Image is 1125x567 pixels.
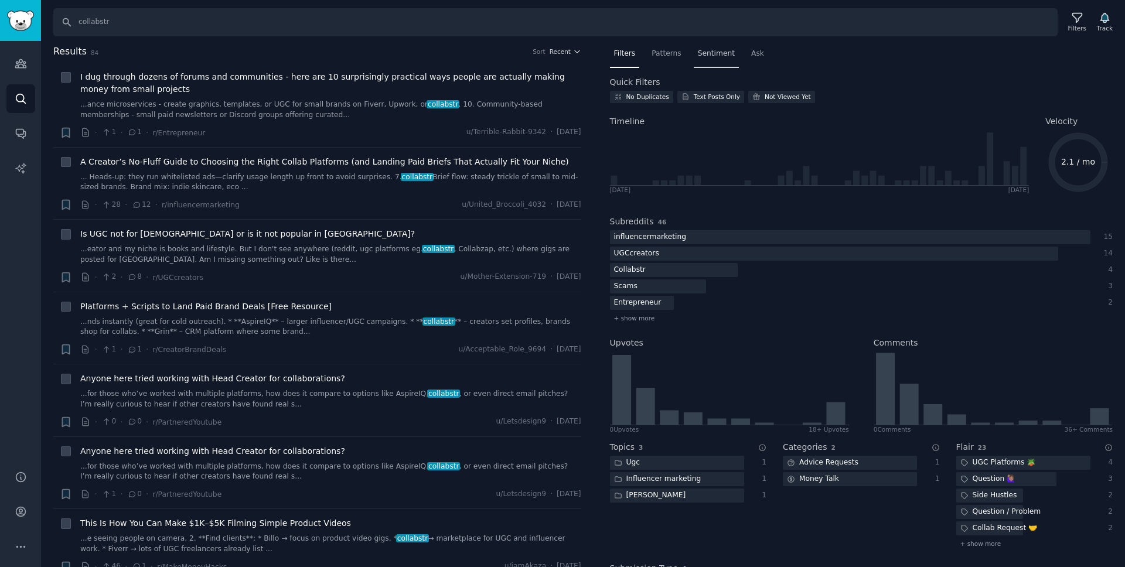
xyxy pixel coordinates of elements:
span: Patterns [652,49,681,59]
div: [DATE] [1008,186,1029,194]
div: 2 [1103,490,1113,501]
h2: Subreddits [610,216,654,228]
img: GummySearch logo [7,11,34,31]
h2: Categories [783,441,827,453]
a: ...for those who’ve worked with multiple platforms, how does it compare to options like AspireIQ,... [80,389,581,409]
span: 46 [658,218,667,226]
div: 15 [1103,232,1113,242]
span: · [550,127,553,138]
span: Recent [550,47,571,56]
span: 84 [91,49,98,56]
div: Question / Problem [956,505,1045,520]
div: Sort [533,47,546,56]
span: [DATE] [557,200,581,210]
span: 0 [127,416,142,427]
span: collabstr [396,534,429,542]
div: 14 [1103,248,1113,259]
div: 2 [1103,298,1113,308]
span: Results [53,45,87,59]
div: influencermarketing [610,230,690,245]
div: 4 [1103,457,1113,468]
div: Money Talk [783,472,843,487]
button: Track [1093,10,1117,35]
span: 3 [639,444,643,451]
div: 1 [929,457,940,468]
span: Velocity [1045,115,1078,128]
div: Not Viewed Yet [765,93,811,101]
span: 1 [127,344,142,355]
div: Filters [1068,24,1086,32]
div: Collab Request 🤝 [956,521,1042,536]
div: Text Posts Only [694,93,740,101]
span: Anyone here tried working with Head Creator for collaborations? [80,373,345,385]
span: · [120,416,122,428]
div: 1 [756,457,767,468]
button: Recent [550,47,581,56]
span: · [120,343,122,356]
span: · [125,199,127,211]
a: ...nds instantly (great for cold outreach). * **AspireIQ** – larger influencer/UGC campaigns. * *... [80,317,581,337]
a: This Is How You Can Make $1K–$5K Filming Simple Product Videos [80,517,351,530]
a: ...for those who’ve worked with multiple platforms, how does it compare to options like AspireIQ,... [80,462,581,482]
a: I dug through dozens of forums and communities - here are 10 surprisingly practical ways people a... [80,71,581,95]
div: 0 Upvote s [610,425,639,433]
span: r/influencermarketing [162,201,240,209]
span: · [95,343,97,356]
span: A Creator’s No-Fluff Guide to Choosing the Right Collab Platforms (and Landing Paid Briefs That A... [80,156,569,168]
div: Collabstr [610,263,650,278]
span: u/Letsdesign9 [496,489,547,500]
div: Track [1097,24,1113,32]
span: Filters [614,49,636,59]
a: ...ance microservices - create graphics, templates, or UGC for small brands on Fiverr, Upwork, or... [80,100,581,120]
div: 1 [756,490,767,501]
div: 1 [756,474,767,484]
span: · [120,127,122,139]
a: ...e seeing people on camera. 2. **Find clients**: * Billo → focus on product video gigs. *collab... [80,534,581,554]
h2: Topics [610,441,635,453]
a: Anyone here tried working with Head Creator for collaborations? [80,445,345,457]
div: No Duplicates [626,93,669,101]
div: Scams [610,279,642,294]
span: 12 [132,200,151,210]
div: Entrepreneur [610,296,666,310]
span: [DATE] [557,272,581,282]
span: + show more [614,314,655,322]
div: [DATE] [610,186,631,194]
div: UGCcreators [610,247,663,261]
span: u/Letsdesign9 [496,416,547,427]
div: [PERSON_NAME] [610,489,690,503]
span: 1 [101,127,116,138]
span: 23 [978,444,987,451]
h2: Quick Filters [610,76,660,88]
div: 2 [1103,523,1113,534]
span: collabstr [401,173,434,181]
span: + show more [960,539,1001,548]
span: r/CreatorBrandDeals [152,346,226,354]
span: · [146,416,148,428]
span: · [146,127,148,139]
span: u/Terrible-Rabbit-9342 [466,127,546,138]
span: collabstr [422,317,455,326]
div: 0 Comment s [874,425,911,433]
span: collabstr [427,390,460,398]
div: 18+ Upvotes [809,425,849,433]
span: · [550,416,553,427]
div: Side Hustles [956,489,1021,503]
div: Question 🙋🏽‍♀️ [956,472,1020,487]
span: [DATE] [557,344,581,355]
span: 0 [101,416,116,427]
span: Platforms + Scripts to Land Paid Brand Deals [Free Resource] [80,300,332,313]
div: UGC Platforms 🪴 [956,456,1040,470]
span: 1 [127,127,142,138]
span: 28 [101,200,121,210]
span: 1 [101,489,116,500]
span: · [120,488,122,500]
text: 2.1 / mo [1061,157,1095,166]
span: · [550,489,553,500]
span: 1 [101,344,116,355]
span: r/Entrepreneur [152,129,205,137]
span: · [95,416,97,428]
